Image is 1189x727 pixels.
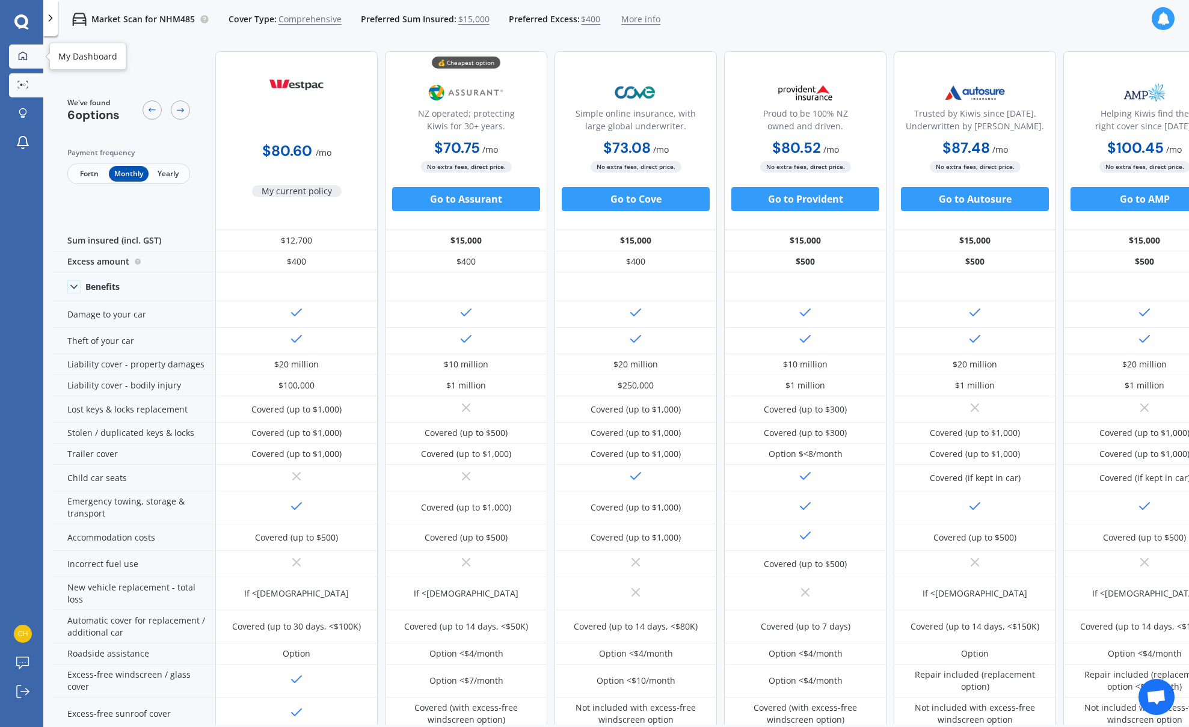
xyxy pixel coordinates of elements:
div: Option <$4/month [599,648,673,660]
span: / mo [653,144,669,155]
div: $20 million [953,358,997,370]
div: Repair included (replacement option) [903,669,1047,693]
div: $1 million [955,379,995,391]
div: Covered (up to $300) [764,403,847,416]
div: Roadside assistance [53,643,215,664]
div: Trailer cover [53,444,215,465]
div: Accommodation costs [53,524,215,551]
span: No extra fees, direct price. [591,161,681,173]
div: Covered (up to $1,000) [421,502,511,514]
div: Covered (up to 7 days) [761,621,850,633]
span: Monthly [109,166,148,182]
span: / mo [482,144,498,155]
b: $87.48 [942,138,990,157]
div: Theft of your car [53,328,215,354]
div: Covered (with excess-free windscreen option) [733,702,877,726]
div: Covered (up to $500) [255,532,338,544]
div: Option [283,648,310,660]
div: 💰 Cheapest option [432,57,500,69]
div: $250,000 [618,379,654,391]
div: $500 [724,251,886,272]
div: Covered (up to $1,000) [591,448,681,460]
div: Child car seats [53,465,215,491]
div: $20 million [1122,358,1167,370]
div: Covered (if kept in car) [930,472,1021,484]
div: Emergency towing, storage & transport [53,491,215,524]
b: $100.45 [1107,138,1164,157]
div: Excess-free windscreen / glass cover [53,664,215,698]
div: Option <$10/month [597,675,675,687]
div: Covered (up to $500) [764,558,847,570]
span: Preferred Sum Insured: [361,13,456,25]
div: $20 million [274,358,319,370]
div: Option <$4/month [429,648,503,660]
div: Covered (up to $1,000) [591,427,681,439]
span: $15,000 [458,13,490,25]
div: Covered (up to $1,000) [591,532,681,544]
span: 6 options [67,107,120,123]
span: Comprehensive [278,13,342,25]
div: If <[DEMOGRAPHIC_DATA] [923,587,1027,600]
div: Covered (up to $500) [1103,532,1186,544]
div: $1 million [446,379,486,391]
div: $15,000 [555,230,717,251]
div: My Dashboard [58,51,117,63]
div: Covered (up to $500) [425,427,508,439]
div: Not included with excess-free windscreen option [903,702,1047,726]
div: Not included with excess-free windscreen option [564,702,708,726]
span: Cover Type: [229,13,277,25]
div: $12,700 [215,230,378,251]
img: Cove.webp [596,78,675,108]
span: / mo [316,147,331,158]
img: Provident.png [766,78,845,108]
b: $80.52 [772,138,821,157]
div: Covered (up to $1,000) [930,427,1020,439]
div: $1 million [1125,379,1164,391]
div: $400 [385,251,547,272]
span: / mo [992,144,1008,155]
div: Excess amount [53,251,215,272]
div: Option [961,648,989,660]
span: / mo [1166,144,1182,155]
div: Option <$4/month [769,648,843,660]
div: Incorrect fuel use [53,551,215,577]
div: Sum insured (incl. GST) [53,230,215,251]
div: $100,000 [278,379,315,391]
div: Option <$7/month [429,675,503,687]
button: Go to Assurant [392,187,540,211]
span: $400 [581,13,600,25]
div: Covered (with excess-free windscreen option) [394,702,538,726]
div: Payment frequency [67,147,190,159]
span: More info [621,13,660,25]
div: Stolen / duplicated keys & locks [53,423,215,444]
div: Proud to be 100% NZ owned and driven. [734,107,876,137]
div: $15,000 [385,230,547,251]
a: Open chat [1138,679,1175,715]
div: $20 million [613,358,658,370]
img: AMP.webp [1105,78,1184,108]
div: $15,000 [894,230,1056,251]
div: Automatic cover for replacement / additional car [53,610,215,643]
div: $15,000 [724,230,886,251]
span: No extra fees, direct price. [421,161,512,173]
div: If <[DEMOGRAPHIC_DATA] [414,587,518,600]
div: Trusted by Kiwis since [DATE]. Underwritten by [PERSON_NAME]. [904,107,1046,137]
div: Covered (up to $1,000) [591,403,681,416]
b: $73.08 [603,138,651,157]
div: Covered (up to $1,000) [251,403,342,416]
p: Market Scan for NHM485 [91,13,195,25]
span: No extra fees, direct price. [760,161,851,173]
div: $10 million [444,358,488,370]
span: Fortn [70,166,109,182]
div: Covered (up to $1,000) [930,448,1020,460]
div: Damage to your car [53,301,215,328]
b: $70.75 [434,138,480,157]
div: Simple online insurance, with large global underwriter. [565,107,707,137]
div: $1 million [785,379,825,391]
div: Covered (up to $1,000) [421,448,511,460]
div: $500 [894,251,1056,272]
span: Yearly [149,166,188,182]
div: Covered (up to $500) [933,532,1016,544]
img: 886566edb9a0fb5dd4a5669a21c4a594 [14,625,32,643]
img: Assurant.png [426,78,506,108]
